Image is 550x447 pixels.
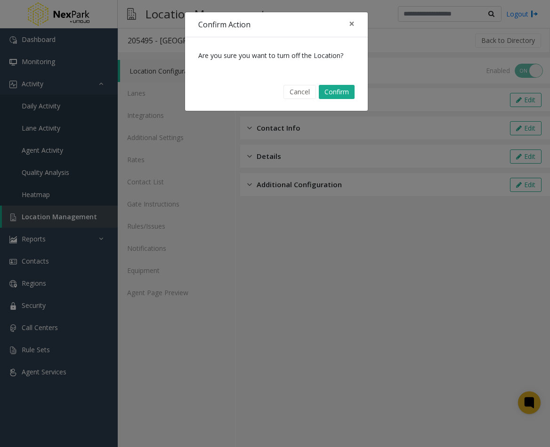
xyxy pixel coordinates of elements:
button: Close [342,12,361,35]
button: Cancel [283,85,316,99]
h4: Confirm Action [198,19,251,30]
span: × [349,17,355,30]
div: Are you sure you want to turn off the Location? [185,37,368,74]
button: Confirm [319,85,355,99]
